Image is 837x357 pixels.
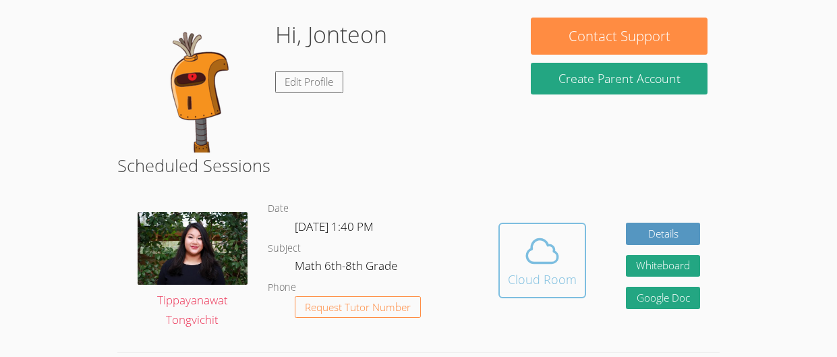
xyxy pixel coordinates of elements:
[268,200,289,217] dt: Date
[626,223,700,245] a: Details
[268,240,301,257] dt: Subject
[295,219,374,234] span: [DATE] 1:40 PM
[275,18,387,52] h1: Hi, Jonteon
[531,18,708,55] button: Contact Support
[117,153,720,178] h2: Scheduled Sessions
[268,279,296,296] dt: Phone
[531,63,708,94] button: Create Parent Account
[498,223,586,298] button: Cloud Room
[508,270,577,289] div: Cloud Room
[295,296,421,319] button: Request Tutor Number
[626,255,700,277] button: Whiteboard
[275,71,344,93] a: Edit Profile
[138,212,248,331] a: Tippayanawat Tongvichit
[305,302,411,312] span: Request Tutor Number
[129,18,264,153] img: default.png
[626,287,700,309] a: Google Doc
[138,212,248,285] img: IMG_0561.jpeg
[295,256,400,279] dd: Math 6th-8th Grade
